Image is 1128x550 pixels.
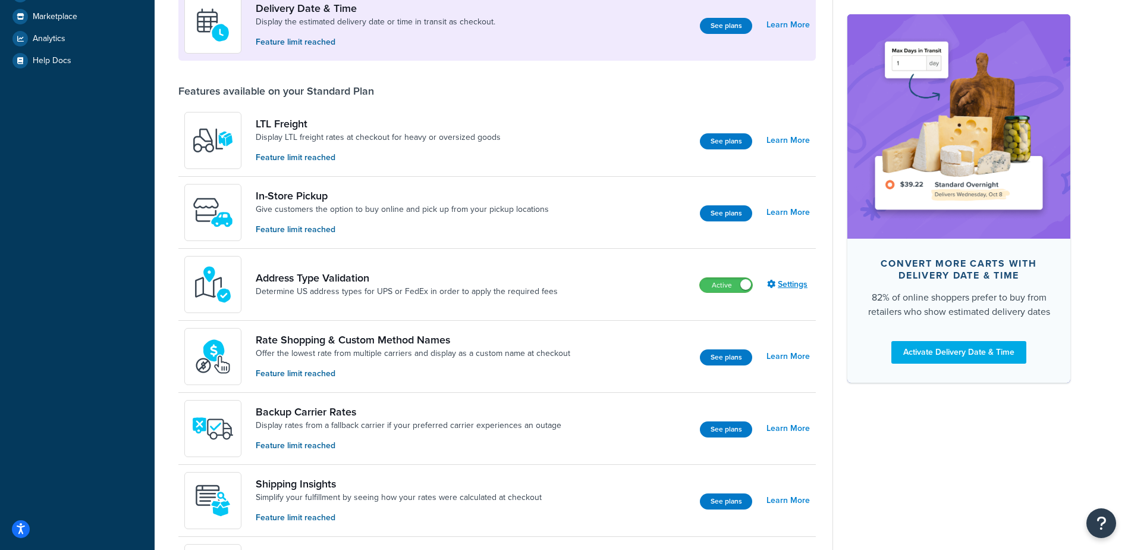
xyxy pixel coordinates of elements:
img: wfgcfpwTIucLEAAAAASUVORK5CYII= [192,192,234,233]
a: Delivery Date & Time [256,2,495,15]
a: In-Store Pickup [256,189,549,202]
a: Shipping Insights [256,477,542,490]
p: Feature limit reached [256,439,561,452]
button: See plans [700,493,752,510]
button: See plans [700,18,752,34]
img: Acw9rhKYsOEjAAAAAElFTkSuQmCC [192,480,234,521]
div: Convert more carts with delivery date & time [866,257,1051,281]
img: feature-image-ddt-36eae7f7280da8017bfb280eaccd9c446f90b1fe08728e4019434db127062ab4.png [865,32,1052,220]
a: Help Docs [9,50,146,71]
a: Display LTL freight rates at checkout for heavy or oversized goods [256,132,501,143]
a: Backup Carrier Rates [256,405,561,418]
a: Analytics [9,28,146,49]
a: Activate Delivery Date & Time [891,340,1026,363]
img: y79ZsPf0fXUFUhFXDzUgf+ktZg5F2+ohG75+v3d2s1D9TjoU8PiyCIluIjV41seZevKCRuEjTPPOKHJsQcmKCXGdfprl3L4q7... [192,120,234,161]
span: Help Docs [33,56,71,66]
p: Feature limit reached [256,223,549,236]
span: Analytics [33,34,65,44]
a: Rate Shopping & Custom Method Names [256,333,570,346]
a: Learn More [766,17,810,33]
a: Give customers the option to buy online and pick up from your pickup locations [256,204,549,215]
a: Offer the lowest rate from multiple carriers and display as a custom name at checkout [256,348,570,360]
button: See plans [700,133,752,149]
a: Learn More [766,132,810,149]
a: Settings [767,276,810,293]
button: Open Resource Center [1086,508,1116,538]
p: Feature limit reached [256,511,542,524]
a: Simplify your fulfillment by seeing how your rates were calculated at checkout [256,492,542,504]
a: Learn More [766,492,810,509]
img: kIG8fy0lQAAAABJRU5ErkJggg== [192,264,234,305]
a: Address Type Validation [256,271,558,285]
a: Learn More [766,204,810,221]
img: gfkeb5ejjkALwAAAABJRU5ErkJggg== [192,4,234,46]
div: Features available on your Standard Plan [178,85,374,98]
a: Learn More [766,420,810,437]
a: Marketplace [9,6,146,27]
span: Marketplace [33,12,77,22]
p: Feature limit reached [256,367,570,380]
button: See plans [700,205,752,221]
a: Learn More [766,348,810,365]
label: Active [700,278,752,292]
button: See plans [700,349,752,365]
p: Feature limit reached [256,36,495,49]
div: 82% of online shoppers prefer to buy from retailers who show estimated delivery dates [866,290,1051,318]
p: Feature limit reached [256,151,501,164]
img: icon-duo-feat-backup-carrier-4420b188.png [192,408,234,449]
a: Determine US address types for UPS or FedEx in order to apply the required fees [256,286,558,298]
a: LTL Freight [256,117,501,130]
img: icon-duo-feat-rate-shopping-ecdd8bed.png [192,336,234,377]
a: Display the estimated delivery date or time in transit as checkout. [256,16,495,28]
a: Display rates from a fallback carrier if your preferred carrier experiences an outage [256,420,561,432]
button: See plans [700,421,752,437]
